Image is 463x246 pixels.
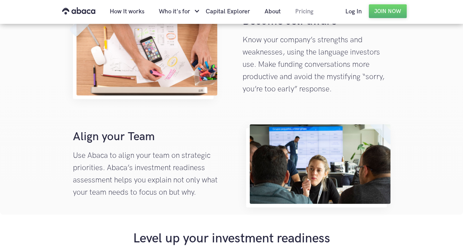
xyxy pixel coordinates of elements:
[73,130,155,144] strong: Align your Team
[73,150,228,199] p: Use Abaca to align your team on strategic priorities. Abaca’s investment readiness assessment hel...
[243,34,390,95] p: Know your company’s strengths and weaknesses, using the language investors use. Make funding conv...
[369,4,407,18] a: Join Now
